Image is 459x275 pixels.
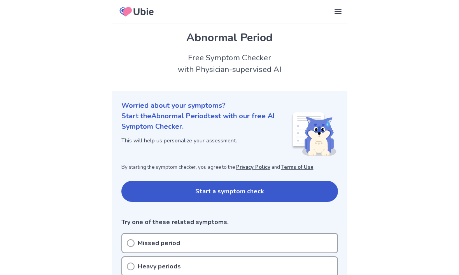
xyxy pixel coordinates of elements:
[121,100,338,111] p: Worried about your symptoms?
[138,238,180,248] p: Missed period
[121,137,291,145] p: This will help us personalize your assessment.
[121,181,338,202] button: Start a symptom check
[121,30,338,46] h1: Abnormal Period
[121,164,338,172] p: By starting the symptom checker, you agree to the and
[236,164,270,171] a: Privacy Policy
[281,164,314,171] a: Terms of Use
[291,112,336,156] img: Shiba
[121,111,291,132] p: Start the Abnormal Period test with our free AI Symptom Checker.
[121,217,338,227] p: Try one of these related symptoms.
[138,262,181,271] p: Heavy periods
[112,52,347,75] h2: Free Symptom Checker with Physician-supervised AI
